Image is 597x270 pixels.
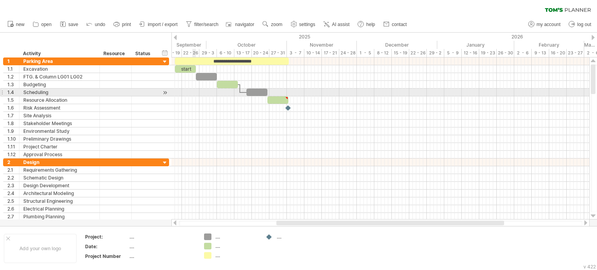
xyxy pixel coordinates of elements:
span: contact [392,22,407,27]
div: 1.6 [7,104,19,111]
div: 1.12 [7,151,19,158]
a: navigator [225,19,257,30]
div: 23 - 27 [567,49,584,57]
div: 22 - 26 [182,49,199,57]
a: log out [567,19,594,30]
a: zoom [260,19,285,30]
div: Project Number [85,253,128,260]
div: Project: [85,233,128,240]
div: 2 - 6 [514,49,532,57]
div: 1.5 [7,96,19,104]
div: 1.9 [7,127,19,135]
div: Resource [103,50,127,57]
div: .... [215,252,258,259]
div: 2.3 [7,182,19,189]
span: help [366,22,375,27]
div: Preliminary Drawings [23,135,96,143]
div: 6 - 10 [217,49,234,57]
div: 5 - 9 [444,49,462,57]
div: 29 - 2 [427,49,444,57]
div: Approval Process [23,151,96,158]
a: new [5,19,27,30]
div: Parking Area [23,57,96,65]
div: 1.2 [7,73,19,80]
div: 16 - 20 [549,49,567,57]
a: my account [526,19,563,30]
div: 1.7 [7,112,19,119]
div: 2.5 [7,197,19,205]
span: new [16,22,24,27]
a: save [58,19,80,30]
a: filter/search [184,19,221,30]
div: Risk Assessment [23,104,96,111]
div: Date: [85,243,128,250]
span: undo [95,22,105,27]
div: 13 - 17 [234,49,252,57]
div: January 2026 [437,41,514,49]
div: 2 [7,159,19,166]
span: my account [537,22,560,27]
div: Site Analysis [23,112,96,119]
a: print [112,19,133,30]
div: Architectural Modeling [23,190,96,197]
div: Status [135,50,152,57]
div: Design [23,159,96,166]
div: .... [129,243,195,250]
a: open [31,19,54,30]
span: print [122,22,131,27]
div: 1 - 5 [357,49,374,57]
div: 29 - 3 [199,49,217,57]
div: .... [215,243,258,249]
div: 17 - 21 [322,49,339,57]
div: FTG. & Column LG01 LG02 [23,73,96,80]
div: November 2025 [287,41,357,49]
div: 9 - 13 [532,49,549,57]
div: Plumbing Planning [23,213,96,220]
div: Scheduling [23,89,96,96]
div: 12 - 16 [462,49,479,57]
div: 15 - 19 [164,49,182,57]
a: AI assist [321,19,352,30]
a: import / export [137,19,180,30]
div: December 2025 [357,41,437,49]
div: Resource Allocation [23,96,96,104]
div: Add your own logo [4,234,77,263]
div: Excavation [23,65,96,73]
span: save [68,22,78,27]
div: 1.8 [7,120,19,127]
div: 8 - 12 [374,49,392,57]
div: 1.1 [7,65,19,73]
div: v 422 [583,264,596,270]
span: log out [577,22,591,27]
div: 26 - 30 [497,49,514,57]
div: 10 - 14 [304,49,322,57]
a: undo [84,19,108,30]
div: 24 - 28 [339,49,357,57]
div: Project Charter [23,143,96,150]
div: .... [129,253,195,260]
div: 27 - 31 [269,49,287,57]
div: 1.11 [7,143,19,150]
div: Schematic Design [23,174,96,181]
div: 2.4 [7,190,19,197]
div: 19 - 23 [479,49,497,57]
div: Activity [23,50,95,57]
div: Budgeting [23,81,96,88]
span: zoom [271,22,282,27]
div: 2.1 [7,166,19,174]
div: 2.7 [7,213,19,220]
span: settings [299,22,315,27]
span: import / export [148,22,178,27]
div: 22 - 26 [409,49,427,57]
span: navigator [235,22,254,27]
span: open [41,22,52,27]
div: 1.10 [7,135,19,143]
div: 2.6 [7,205,19,213]
div: Requirements Gathering [23,166,96,174]
span: filter/search [194,22,218,27]
div: Electrical Planning [23,205,96,213]
div: 2.2 [7,174,19,181]
div: .... [129,233,195,240]
div: Stakeholder Meetings [23,120,96,127]
div: 15 - 19 [392,49,409,57]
